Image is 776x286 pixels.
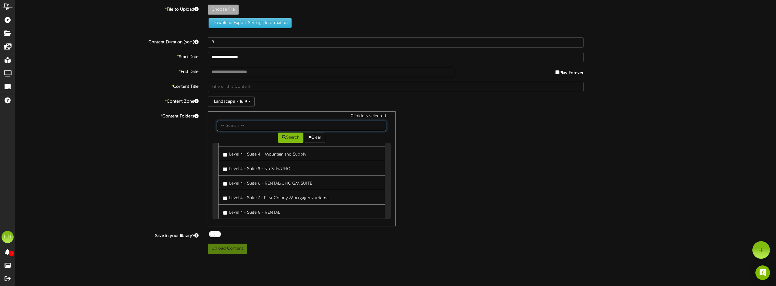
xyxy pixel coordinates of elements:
label: Play Forever [555,67,584,76]
label: End Date [11,67,203,75]
input: Level 4 - Suite 8 - RENTAL [223,211,227,215]
label: Save in your library? [11,231,203,239]
input: Title of this Content [208,82,584,92]
div: Open Intercom Messenger [755,265,770,280]
input: Play Forever [555,70,559,74]
button: Clear [305,133,325,143]
a: Download Export Settings Information [206,21,292,25]
button: Upload Content [208,244,247,254]
label: File to Upload [11,5,203,13]
label: Level 4 - Suite 7 - First Colony Mortgage/Nutricost [223,193,329,201]
label: Level 4 - Suite 5 - Nu Skin/UHC [223,164,290,172]
button: Search [278,133,303,143]
label: Content Folders [11,111,203,120]
div: HH [2,231,14,243]
input: -- Search -- [217,121,386,131]
label: Content Duration (sec.) [11,37,203,45]
button: Landscape - 16:9 [208,97,255,107]
label: Content Title [11,82,203,90]
label: Level 4 - Suite 4 - Mountainland Supply [223,150,306,158]
input: Level 4 - Suite 4 - Mountainland Supply [223,153,227,157]
span: 0 [9,251,14,256]
input: Level 4 - Suite 5 - Nu Skin/UHC [223,167,227,171]
label: Start Date [11,52,203,60]
input: Level 4 - Suite 6 - RENTAL/UHC GM SUITE [223,182,227,186]
label: Content Zone [11,97,203,105]
div: 0 Folders selected [212,113,391,121]
button: Download Export Settings Information [209,18,292,28]
label: Level 4 - Suite 8 - RENTAL [223,208,280,216]
label: Level 4 - Suite 6 - RENTAL/UHC GM SUITE [223,179,312,187]
input: Level 4 - Suite 7 - First Colony Mortgage/Nutricost [223,196,227,200]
